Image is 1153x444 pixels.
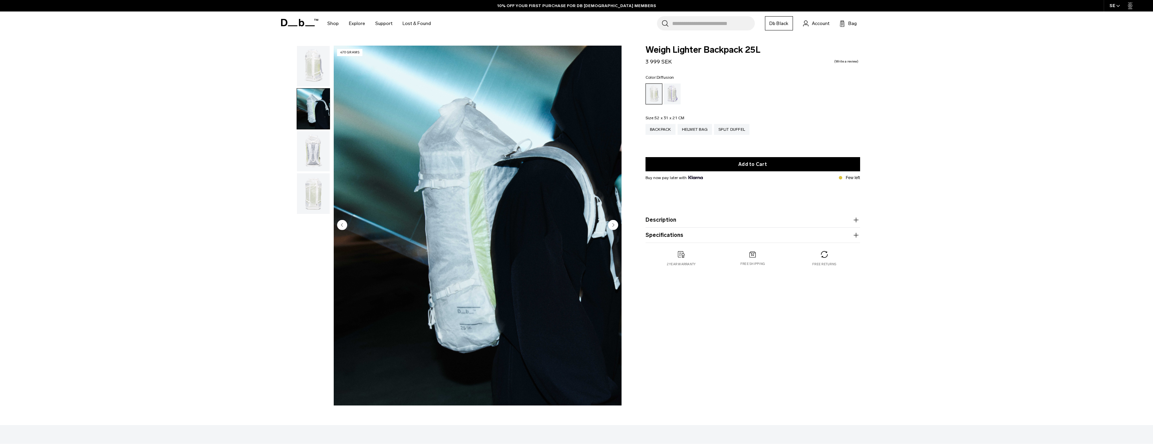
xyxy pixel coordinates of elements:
[646,75,674,79] legend: Color:
[840,19,857,27] button: Bag
[297,173,330,214] img: Weigh Lighter Backpack 25L Diffusion
[848,20,857,27] span: Bag
[646,124,676,135] a: Backpack
[646,175,703,181] span: Buy now pay later with
[646,116,685,120] legend: Size:
[655,116,685,120] span: 52 x 31 x 21 CM
[740,262,765,266] p: Free shipping
[297,89,330,129] img: Weigh Lighter Backpack 25L Diffusion
[646,157,860,171] button: Add to Cart
[297,131,330,172] button: Weigh Lighter Backpack 25L Diffusion
[646,46,860,54] span: Weigh Lighter Backpack 25L
[334,46,622,405] li: 2 / 4
[297,46,330,87] img: Weigh Lighter Backpack 25L Diffusion
[322,11,436,35] nav: Main Navigation
[688,176,703,179] img: {"height" => 20, "alt" => "Klarna"}
[297,131,330,172] img: Weigh Lighter Backpack 25L Diffusion
[327,11,339,35] a: Shop
[297,46,330,87] button: Weigh Lighter Backpack 25L Diffusion
[812,20,829,27] span: Account
[678,124,712,135] a: Helmet Bag
[765,16,793,30] a: Db Black
[646,216,860,224] button: Description
[657,75,674,80] span: Diffusion
[403,11,431,35] a: Lost & Found
[646,83,662,104] a: Diffusion
[812,262,836,267] p: Free returns
[608,220,618,231] button: Next slide
[497,3,656,9] a: 10% OFF YOUR FIRST PURCHASE FOR DB [DEMOGRAPHIC_DATA] MEMBERS
[334,46,622,405] img: Weigh Lighter Backpack 25L Diffusion
[337,49,363,56] p: 470 grams
[846,175,860,181] p: Few left
[375,11,392,35] a: Support
[349,11,365,35] a: Explore
[667,262,696,267] p: 2 year warranty
[834,60,858,63] a: Write a review
[803,19,829,27] a: Account
[337,220,347,231] button: Previous slide
[664,83,681,104] a: Aurora
[646,58,672,65] span: 3 999 SEK
[714,124,749,135] a: Split Duffel
[646,231,860,239] button: Specifications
